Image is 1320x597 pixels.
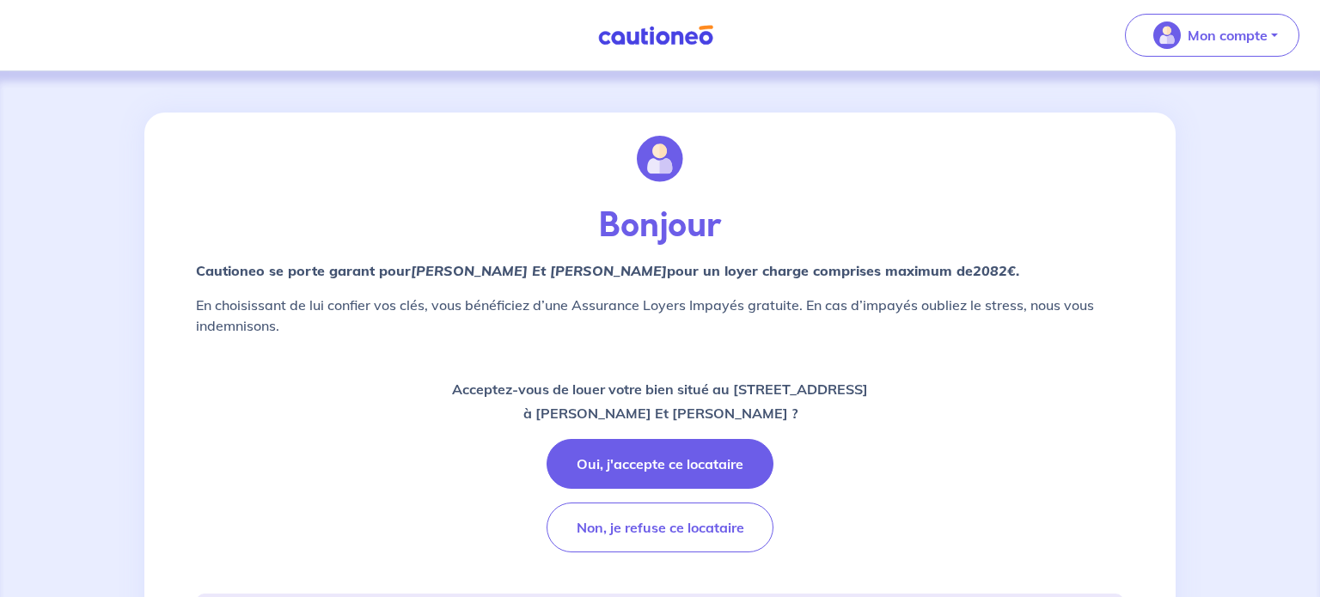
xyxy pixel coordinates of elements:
[1125,14,1299,57] button: illu_account_valid_menu.svgMon compte
[637,136,683,182] img: illu_account.svg
[591,25,720,46] img: Cautioneo
[973,262,1016,279] em: 2082€
[196,295,1124,336] p: En choisissant de lui confier vos clés, vous bénéficiez d’une Assurance Loyers Impayés gratuite. ...
[1188,25,1268,46] p: Mon compte
[547,439,773,489] button: Oui, j'accepte ce locataire
[196,205,1124,247] p: Bonjour
[196,262,1019,279] strong: Cautioneo se porte garant pour pour un loyer charge comprises maximum de .
[411,262,667,279] em: [PERSON_NAME] Et [PERSON_NAME]
[547,503,773,552] button: Non, je refuse ce locataire
[452,377,868,425] p: Acceptez-vous de louer votre bien situé au [STREET_ADDRESS] à [PERSON_NAME] Et [PERSON_NAME] ?
[1153,21,1181,49] img: illu_account_valid_menu.svg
